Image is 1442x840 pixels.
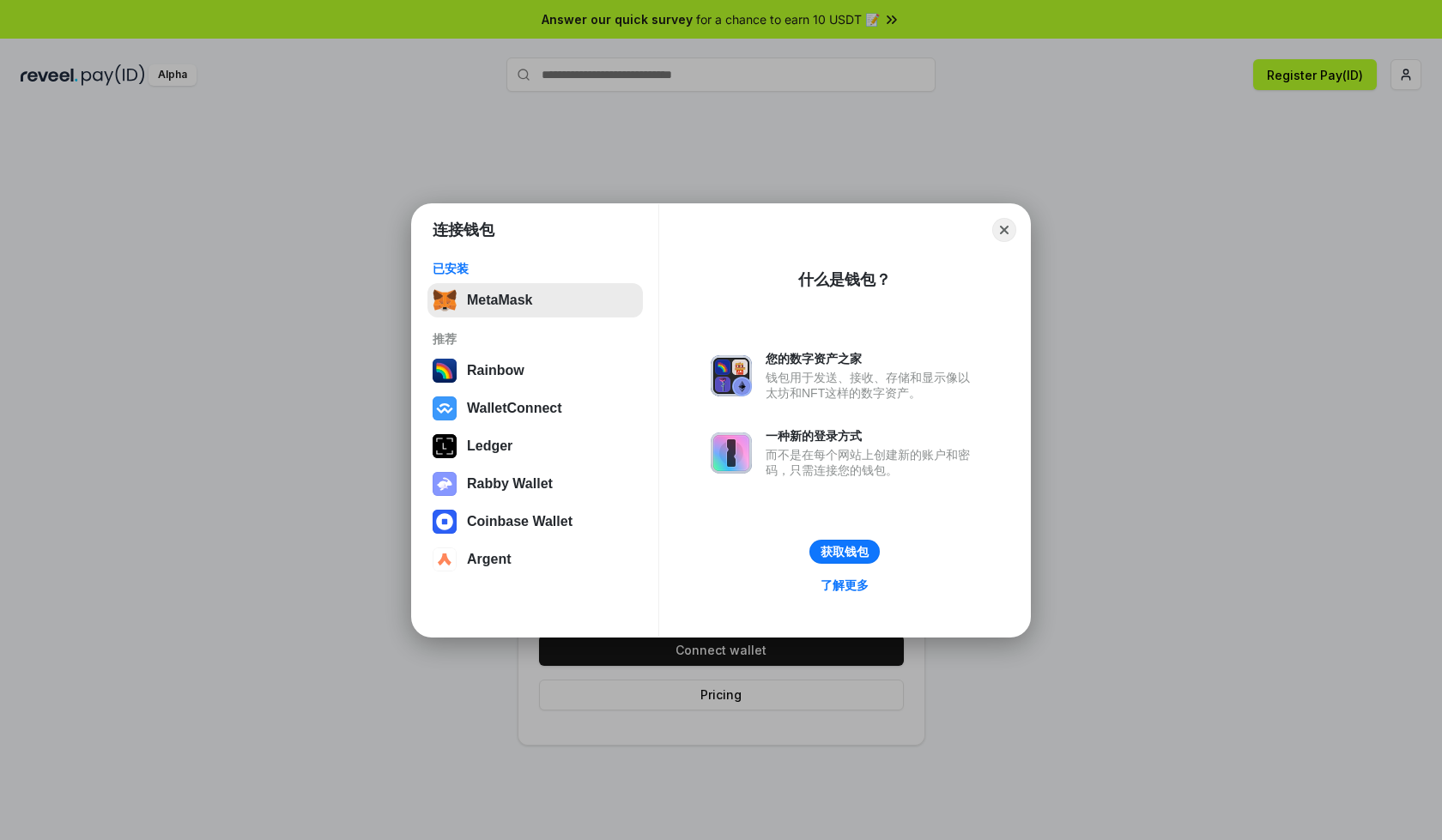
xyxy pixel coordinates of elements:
[766,428,978,444] div: 一种新的登录方式
[766,370,978,401] div: 钱包用于发送、接收、存储和显示像以太坊和NFT这样的数字资产。
[809,540,880,564] button: 获取钱包
[766,351,978,366] div: 您的数字资产之家
[467,293,532,308] div: MetaMask
[798,269,891,290] div: 什么是钱包？
[467,476,553,492] div: Rabby Wallet
[433,434,457,458] img: svg+xml,%3Csvg%20xmlns%3D%22http%3A%2F%2Fwww.w3.org%2F2000%2Fsvg%22%20width%3D%2228%22%20height%3...
[467,401,562,416] div: WalletConnect
[810,574,879,596] a: 了解更多
[427,505,643,539] button: Coinbase Wallet
[992,218,1016,242] button: Close
[821,577,869,593] div: 了解更多
[467,438,512,454] div: Ledger
[427,391,643,426] button: WalletConnect
[427,429,643,463] button: Ledger
[433,220,494,240] h1: 连接钱包
[711,355,752,396] img: svg+xml,%3Csvg%20xmlns%3D%22http%3A%2F%2Fwww.w3.org%2F2000%2Fsvg%22%20fill%3D%22none%22%20viewBox...
[467,552,512,567] div: Argent
[433,472,457,496] img: svg+xml,%3Csvg%20xmlns%3D%22http%3A%2F%2Fwww.w3.org%2F2000%2Fsvg%22%20fill%3D%22none%22%20viewBox...
[467,363,524,378] div: Rainbow
[433,547,457,571] img: svg+xml,%3Csvg%20width%3D%2228%22%20height%3D%2228%22%20viewBox%3D%220%200%2028%2028%22%20fill%3D...
[427,283,643,317] button: MetaMask
[766,447,978,478] div: 而不是在每个网站上创建新的账户和密码，只需连接您的钱包。
[433,288,457,312] img: svg+xml,%3Csvg%20fill%3D%22none%22%20height%3D%2233%22%20viewBox%3D%220%200%2035%2033%22%20width%...
[427,467,643,501] button: Rabby Wallet
[433,359,457,383] img: svg+xml,%3Csvg%20width%3D%22120%22%20height%3D%22120%22%20viewBox%3D%220%200%20120%20120%22%20fil...
[433,510,457,534] img: svg+xml,%3Csvg%20width%3D%2228%22%20height%3D%2228%22%20viewBox%3D%220%200%2028%2028%22%20fill%3D...
[467,514,573,529] div: Coinbase Wallet
[427,354,643,388] button: Rainbow
[427,542,643,577] button: Argent
[821,544,869,559] div: 获取钱包
[433,331,638,347] div: 推荐
[433,261,638,276] div: 已安装
[711,432,752,474] img: svg+xml,%3Csvg%20xmlns%3D%22http%3A%2F%2Fwww.w3.org%2F2000%2Fsvg%22%20fill%3D%22none%22%20viewBox...
[433,396,457,420] img: svg+xml,%3Csvg%20width%3D%2228%22%20height%3D%2228%22%20viewBox%3D%220%200%2028%2028%22%20fill%3D...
